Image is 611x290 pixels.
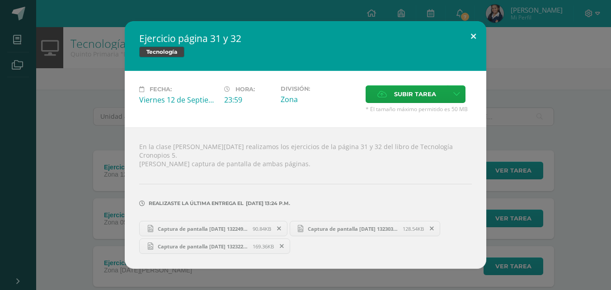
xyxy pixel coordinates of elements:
a: Captura de pantalla [DATE] 132249.png 90.84KB [139,221,287,236]
span: Captura de pantalla [DATE] 132322.png [153,243,253,250]
span: Fecha: [150,86,172,93]
h2: Ejercicio página 31 y 32 [139,32,472,45]
span: Subir tarea [394,86,436,103]
span: 128.54KB [403,225,424,232]
div: Viernes 12 de Septiembre [139,95,217,105]
span: Captura de pantalla [DATE] 132249.png [153,225,253,232]
span: 90.84KB [253,225,271,232]
label: División: [281,85,358,92]
div: 23:59 [224,95,273,105]
span: 169.36KB [253,243,274,250]
span: Hora: [235,86,255,93]
span: Remover entrega [424,224,440,234]
span: * El tamaño máximo permitido es 50 MB [366,105,472,113]
span: Remover entrega [272,224,287,234]
div: Zona [281,94,358,104]
a: Captura de pantalla [DATE] 132322.png 169.36KB [139,239,290,254]
span: [DATE] 13:24 p.m. [244,203,290,204]
span: Realizaste la última entrega el [149,200,244,206]
div: En la clase [PERSON_NAME][DATE] realizamos los ejercicios de la página 31 y 32 del libro de Tecno... [125,127,486,269]
button: Close (Esc) [461,21,486,52]
span: Tecnología [139,47,184,57]
a: Captura de pantalla [DATE] 132303.png 128.54KB [290,221,441,236]
span: Remover entrega [274,241,290,251]
span: Captura de pantalla [DATE] 132303.png [303,225,403,232]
